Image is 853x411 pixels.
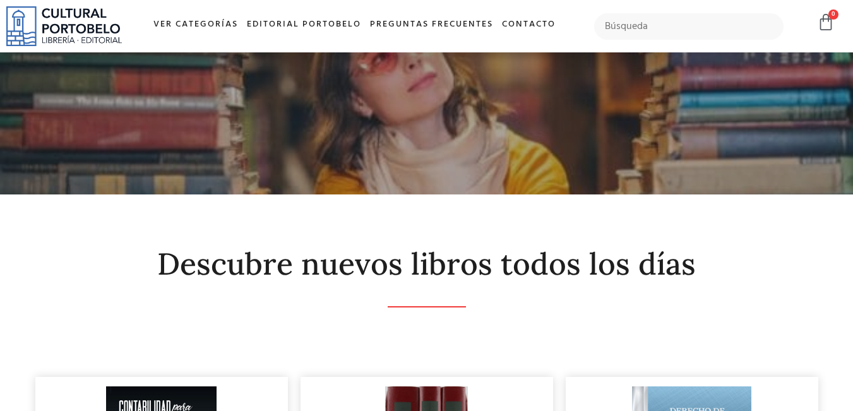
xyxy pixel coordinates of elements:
span: 0 [828,9,838,20]
a: Ver Categorías [149,11,242,39]
input: Búsqueda [594,13,784,40]
a: Preguntas frecuentes [366,11,498,39]
a: 0 [817,13,835,32]
a: Contacto [498,11,560,39]
a: Editorial Portobelo [242,11,366,39]
h2: Descubre nuevos libros todos los días [35,247,818,281]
